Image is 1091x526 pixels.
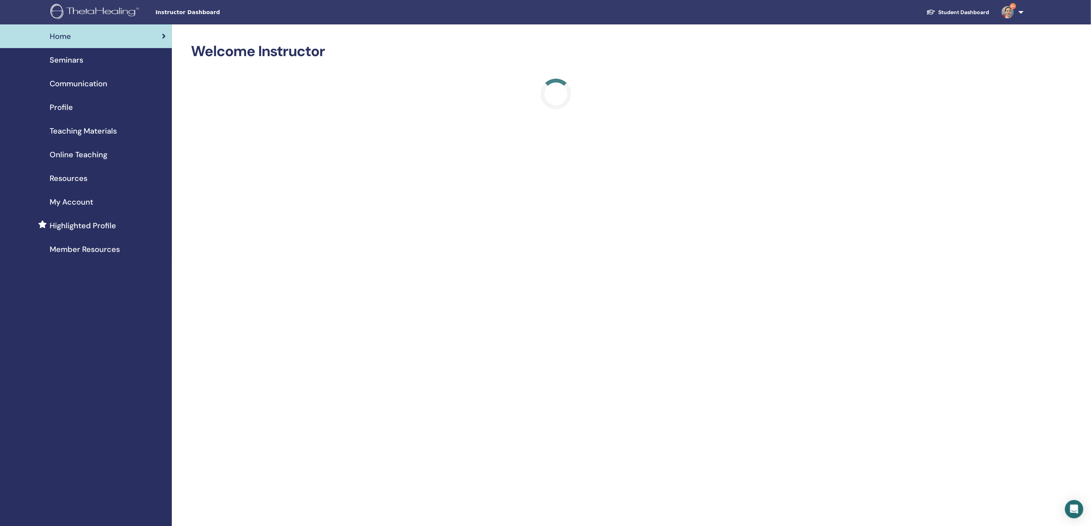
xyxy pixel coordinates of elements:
[920,5,996,19] a: Student Dashboard
[1002,6,1014,18] img: default.jpg
[50,125,117,137] span: Teaching Materials
[155,8,270,16] span: Instructor Dashboard
[50,102,73,113] span: Profile
[50,31,71,42] span: Home
[50,173,87,184] span: Resources
[50,149,107,160] span: Online Teaching
[926,9,936,15] img: graduation-cap-white.svg
[1065,500,1083,518] div: Open Intercom Messenger
[50,220,116,231] span: Highlighted Profile
[50,244,120,255] span: Member Resources
[50,54,83,66] span: Seminars
[191,43,921,60] h2: Welcome Instructor
[50,4,142,21] img: logo.png
[50,196,93,208] span: My Account
[50,78,107,89] span: Communication
[1010,3,1016,9] span: 9+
